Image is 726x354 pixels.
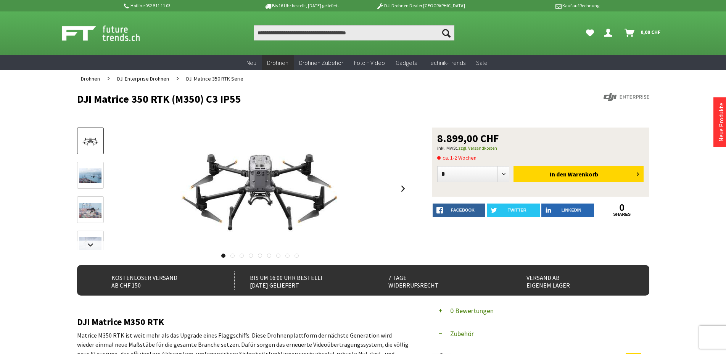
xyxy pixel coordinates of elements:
input: Produkt, Marke, Kategorie, EAN, Artikelnummer… [254,25,454,40]
a: shares [596,212,649,217]
span: Gadgets [396,59,417,66]
a: Drohnen [262,55,294,71]
span: Neu [246,59,256,66]
div: Kostenloser Versand ab CHF 150 [96,271,218,290]
p: DJI Drohnen Dealer [GEOGRAPHIC_DATA] [361,1,480,10]
a: Dein Konto [601,25,618,40]
img: DJI Matrice 350 RTK (M350) C3 IP55 [152,128,369,250]
img: DJI Enterprise [604,93,649,101]
span: twitter [508,208,526,212]
p: inkl. MwSt. [437,144,644,153]
a: facebook [433,204,486,217]
a: Neue Produkte [717,103,725,142]
span: 0,00 CHF [641,26,661,38]
h1: DJI Matrice 350 RTK (M350) C3 IP55 [77,93,535,105]
span: Drohnen Zubehör [299,59,343,66]
button: 0 Bewertungen [432,299,649,322]
p: Hotline 032 511 11 03 [123,1,242,10]
img: Vorschau: DJI Matrice 350 RTK (M350) C3 IP55 [79,135,101,148]
span: 8.899,00 CHF [437,133,499,144]
a: Meine Favoriten [582,25,598,40]
a: DJI Enterprise Drohnen [113,70,173,87]
span: DJI Enterprise Drohnen [117,75,169,82]
a: Warenkorb [621,25,665,40]
a: Sale [471,55,493,71]
span: Warenkorb [568,170,598,178]
a: Drohnen [77,70,104,87]
button: Suchen [438,25,454,40]
span: DJI Matrice 350 RTK Serie [186,75,243,82]
span: Drohnen [267,59,288,66]
span: Drohnen [81,75,100,82]
a: Technik-Trends [422,55,471,71]
div: 7 Tage Widerrufsrecht [373,271,494,290]
span: LinkedIn [562,208,581,212]
a: Neu [241,55,262,71]
span: facebook [451,208,475,212]
button: Zubehör [432,322,649,345]
p: Kauf auf Rechnung [480,1,599,10]
a: twitter [487,204,540,217]
button: In den Warenkorb [514,166,644,182]
a: zzgl. Versandkosten [458,145,497,151]
span: ca. 1-2 Wochen [437,153,476,162]
h2: DJI Matrice M350 RTK [77,317,409,327]
div: Versand ab eigenem Lager [511,271,633,290]
span: In den [550,170,567,178]
a: DJI Matrice 350 RTK Serie [182,70,247,87]
a: LinkedIn [541,204,594,217]
span: Technik-Trends [427,59,465,66]
div: Bis um 16:00 Uhr bestellt [DATE] geliefert [234,271,356,290]
a: Drohnen Zubehör [294,55,349,71]
a: 0 [596,204,649,212]
a: Foto + Video [349,55,390,71]
a: Gadgets [390,55,422,71]
p: Bis 16 Uhr bestellt, [DATE] geliefert. [242,1,361,10]
span: Sale [476,59,488,66]
img: Shop Futuretrends - zur Startseite wechseln [62,24,157,43]
span: Foto + Video [354,59,385,66]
